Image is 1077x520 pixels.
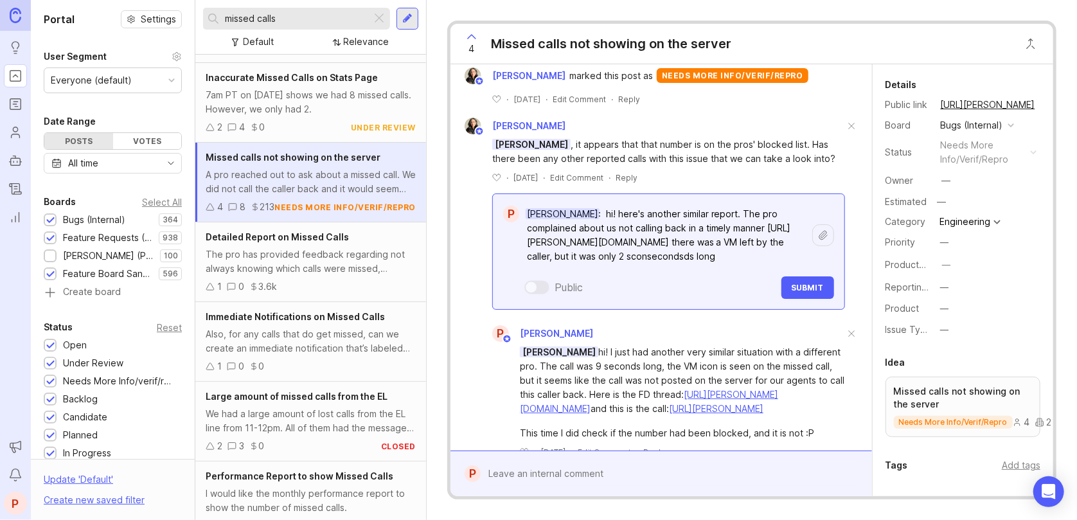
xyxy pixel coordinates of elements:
span: Immediate Notifications on Missed Calls [206,311,385,322]
a: Portal [4,64,27,87]
div: · [571,447,573,458]
p: 100 [164,251,178,261]
a: Changelog [4,177,27,201]
a: Create board [44,287,182,299]
div: P [465,465,481,482]
div: , it appears that that number is on the pros' blocked list. Has there been any other reported cal... [492,138,845,166]
div: · [534,447,536,458]
div: Votes [113,133,182,149]
div: Status [44,319,73,335]
div: Backlog [63,392,98,406]
a: Ysabelle Eugenio[PERSON_NAME] [457,67,569,84]
a: Ysabelle Eugenio[PERSON_NAME] [457,118,565,134]
img: Ysabelle Eugenio [465,67,481,84]
div: Reply [643,447,665,458]
p: 364 [163,215,178,225]
div: — [942,258,951,272]
label: ProductboardID [886,259,954,270]
a: Roadmaps [4,93,27,116]
div: 213 [260,200,274,214]
a: Autopilot [4,149,27,172]
div: Edit Comment [550,172,603,183]
div: 0 [238,359,244,373]
div: Engineering [940,217,991,226]
a: [URL][PERSON_NAME] [937,96,1039,113]
div: 2 [1035,418,1052,427]
div: Reply [618,94,640,105]
div: Public link [886,98,930,112]
div: Planned [63,428,98,442]
div: Default [244,35,274,49]
div: Also, for any calls that do get missed, can we create an immediate notification that’s labeled di... [206,327,416,355]
div: 4 [239,120,245,134]
input: Search... [225,12,366,26]
div: 2 [217,439,222,453]
div: Boards [44,194,76,210]
label: Product [886,303,920,314]
span: Detailed Report on Missed Calls [206,231,349,242]
a: Inaccurate Missed Calls on Stats Page7am PT on [DATE] shows we had 8 missed calls. However, we on... [195,63,426,143]
svg: toggle icon [161,158,181,168]
div: Estimated [886,197,927,206]
div: closed [381,441,416,452]
a: [URL][PERSON_NAME][DOMAIN_NAME] [520,389,778,414]
div: Idea [886,355,905,370]
div: · [506,172,508,183]
div: All time [68,156,98,170]
img: Ysabelle Eugenio [465,118,481,134]
img: member badge [475,76,485,85]
div: Status [886,145,930,159]
div: · [506,94,508,105]
img: member badge [475,126,485,136]
div: — [934,193,950,210]
button: Submit [781,276,834,299]
a: Ideas [4,36,27,59]
span: Settings [141,13,176,26]
button: P [4,492,27,515]
button: Notifications [4,463,27,487]
div: — [940,323,949,337]
div: Board [886,118,930,132]
div: Tags [886,458,908,473]
p: 938 [163,233,178,243]
span: marked this post as [569,69,653,83]
div: P [503,206,519,222]
span: [PERSON_NAME] [520,328,593,339]
div: User Segment [44,49,107,64]
div: The pro has provided feedback regarding not always knowing which calls were missed, returned, and... [206,247,416,276]
span: Large amount of missed calls from the EL [206,391,387,402]
div: Relevance [344,35,389,49]
div: We had a large amount of lost calls from the EL line from 11-12pm. All of them had the message "N... [206,407,416,435]
div: 3.6k [258,280,277,294]
div: Date Range [44,114,96,129]
div: 7am PT on [DATE] shows we had 8 missed calls. However, we only had 2. [206,88,416,116]
textarea: [PERSON_NAME]: hi! here's another similar report. The pro complained about us not calling back in... [519,202,812,269]
span: [PERSON_NAME] [492,69,565,83]
div: 3 [239,439,244,453]
label: Reporting Team [886,282,954,292]
div: I would like the monthly performance report to show the number of missed calls. [206,487,416,515]
div: P [492,325,509,342]
div: Update ' Default ' [44,472,113,493]
span: [PERSON_NAME] [492,120,565,131]
div: 2 [217,120,222,134]
div: Owner [886,174,930,188]
div: · [543,172,545,183]
div: 0 [259,120,265,134]
div: Reset [157,324,182,331]
button: Announcements [4,435,27,458]
div: Open Intercom Messenger [1033,476,1064,507]
img: Canny Home [10,8,21,22]
a: [URL][PERSON_NAME] [669,403,763,414]
a: Missed calls not showing on the serverneeds more info/verif/repro42 [886,377,1040,437]
div: — [940,301,949,316]
a: Large amount of missed calls from the ELWe had a large amount of lost calls from the EL line from... [195,382,426,462]
button: Settings [121,10,182,28]
div: Bugs (Internal) [63,213,125,227]
div: — [940,235,949,249]
span: [PERSON_NAME] [520,346,598,357]
div: Under Review [63,356,123,370]
p: 596 [163,269,178,279]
